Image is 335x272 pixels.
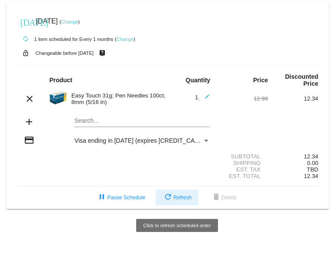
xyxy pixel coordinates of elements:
[49,77,72,84] strong: Product
[163,192,173,203] mat-icon: refresh
[285,73,318,87] strong: Discounted Price
[195,94,210,101] span: 1
[218,160,268,166] div: Shipping
[67,92,167,105] div: Easy Touch 31g; Pen Needles 100ct; 8mm (5/16 in)
[36,50,94,56] small: Changeable before [DATE]
[204,190,244,205] button: Delete
[24,117,34,127] mat-icon: add
[49,89,67,107] img: 31.png
[186,77,211,84] strong: Quantity
[17,37,114,42] small: 1 item scheduled for Every 1 months
[117,37,134,42] a: Change
[97,195,145,201] span: Pause Schedule
[60,19,80,24] small: ( )
[218,173,268,179] div: Est. Total
[97,192,107,203] mat-icon: pause
[307,166,318,173] span: TBD
[268,153,318,160] div: 12.34
[20,34,31,44] mat-icon: autorenew
[307,160,318,166] span: 0.00
[304,173,318,179] span: 12.34
[74,118,210,124] input: Search...
[211,195,237,201] span: Delete
[163,195,191,201] span: Refresh
[253,77,268,84] strong: Price
[218,153,268,160] div: Subtotal
[268,95,318,102] div: 12.34
[61,19,78,24] a: Change
[24,94,35,104] mat-icon: clear
[90,190,152,205] button: Pause Schedule
[20,17,31,27] mat-icon: [DATE]
[97,47,107,59] mat-icon: live_help
[218,95,268,102] div: 12.99
[74,137,226,144] span: Visa ending in [DATE] (expires [CREDIT_CARD_DATA])
[156,190,198,205] button: Refresh
[20,47,31,59] mat-icon: lock_open
[36,17,57,25] span: [DATE]
[218,166,268,173] div: Est. Tax
[115,37,135,42] small: ( )
[74,137,210,144] mat-select: Payment Method
[24,135,34,145] mat-icon: credit_card
[211,192,221,203] mat-icon: delete
[200,94,210,104] mat-icon: edit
